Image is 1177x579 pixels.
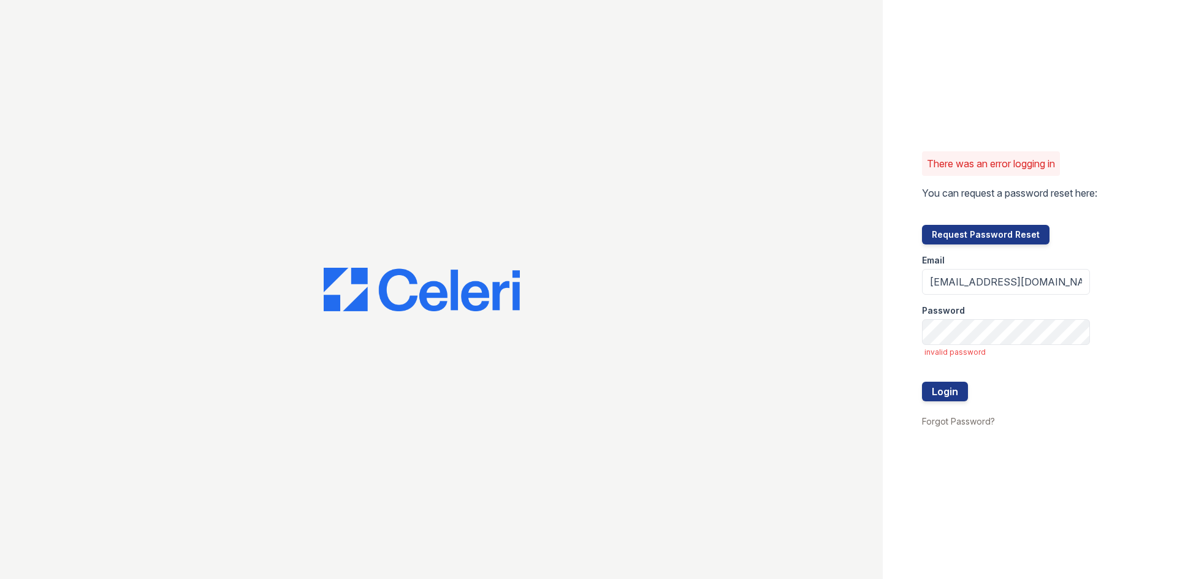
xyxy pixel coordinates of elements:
[922,416,995,426] a: Forgot Password?
[924,347,1090,357] span: invalid password
[922,254,945,267] label: Email
[927,156,1055,171] p: There was an error logging in
[922,186,1097,200] p: You can request a password reset here:
[922,225,1049,244] button: Request Password Reset
[324,268,520,312] img: CE_Logo_Blue-a8612792a0a2168367f1c8372b55b34899dd931a85d93a1a3d3e32e68fde9ad4.png
[922,382,968,401] button: Login
[922,305,965,317] label: Password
